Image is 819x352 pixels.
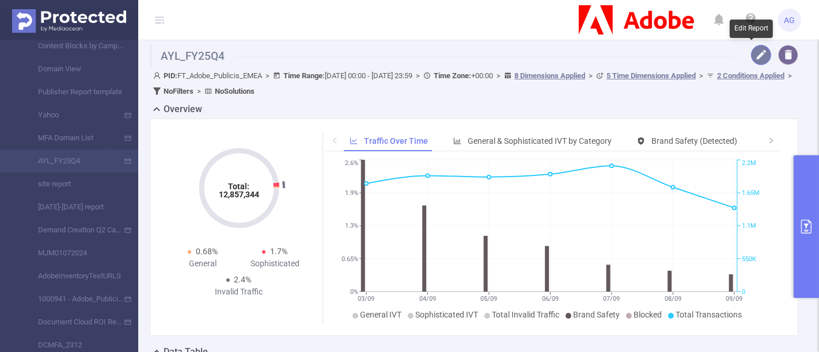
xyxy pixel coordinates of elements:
a: Publisher Report template [23,81,124,104]
tspan: 0 [742,288,745,296]
span: Traffic Over Time [364,136,428,146]
span: General & Sophisticated IVT by Category [468,136,612,146]
i: icon: left [331,137,338,144]
a: AYL_FY25Q4 [23,150,124,173]
tspan: 2.6% [345,160,358,167]
tspan: 06/09 [542,295,559,303]
span: Brand Safety [574,310,620,319]
i: icon: user [153,72,164,79]
span: > [585,71,596,80]
a: site report [23,173,124,196]
a: Demand Creation Q2 Campaigns [23,219,124,242]
div: General [166,258,239,270]
b: Time Range: [283,71,325,80]
b: PID: [164,71,177,80]
tspan: 1.9% [345,189,358,197]
div: Edit Report [730,20,773,38]
a: AdobeInventoryTestURLS [23,265,124,288]
h1: AYL_FY25Q4 [150,45,735,68]
i: icon: line-chart [350,137,358,145]
i: icon: right [768,137,775,144]
tspan: Total: [228,182,249,191]
span: Sophisticated IVT [416,310,479,319]
span: > [784,71,795,80]
span: General IVT [361,310,402,319]
a: Content Blocks by Campaign [23,35,124,58]
tspan: 0% [350,288,358,296]
a: Yahoo [23,104,124,127]
tspan: 03/09 [358,295,375,303]
span: Blocked [634,310,662,319]
tspan: 08/09 [665,295,681,303]
div: Sophisticated [239,258,312,270]
tspan: 05/09 [481,295,498,303]
span: Brand Safety (Detected) [651,136,737,146]
tspan: 1.3% [345,223,358,230]
tspan: 1.1M [742,223,756,230]
a: Document Cloud ROI Report [23,311,124,334]
span: 1.7% [270,247,287,256]
b: Time Zone: [434,71,471,80]
tspan: 12,857,344 [219,190,259,199]
b: No Solutions [215,87,255,95]
a: [DATE]-[DATE] report [23,196,124,219]
h2: Overview [164,102,202,116]
span: Total Transactions [676,310,742,319]
a: Domain View [23,58,124,81]
tspan: 04/09 [419,295,436,303]
tspan: 07/09 [604,295,620,303]
u: 2 Conditions Applied [717,71,784,80]
tspan: 550K [742,255,756,263]
a: MJM01072024 [23,242,124,265]
i: icon: bar-chart [453,137,461,145]
span: FT_Adobe_Publicis_EMEA [DATE] 00:00 - [DATE] 23:59 +00:00 [153,71,795,95]
span: > [412,71,423,80]
tspan: 0.65% [342,255,358,263]
tspan: 1.65M [742,189,760,197]
u: 5 Time Dimensions Applied [606,71,696,80]
tspan: 09/09 [726,295,743,303]
span: 0.68% [196,247,218,256]
div: Invalid Traffic [203,286,275,298]
tspan: 2.2M [742,160,756,167]
a: 1000941 - Adobe_Publicis_EMEA_Misinformation [23,288,124,311]
a: MFA Domain List [23,127,124,150]
span: AG [784,9,795,32]
span: > [194,87,204,95]
img: Protected Media [12,9,126,33]
span: > [493,71,504,80]
span: > [696,71,707,80]
b: No Filters [164,87,194,95]
span: Total Invalid Traffic [492,310,560,319]
span: 2.4% [234,275,252,284]
u: 8 Dimensions Applied [514,71,585,80]
span: > [262,71,273,80]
